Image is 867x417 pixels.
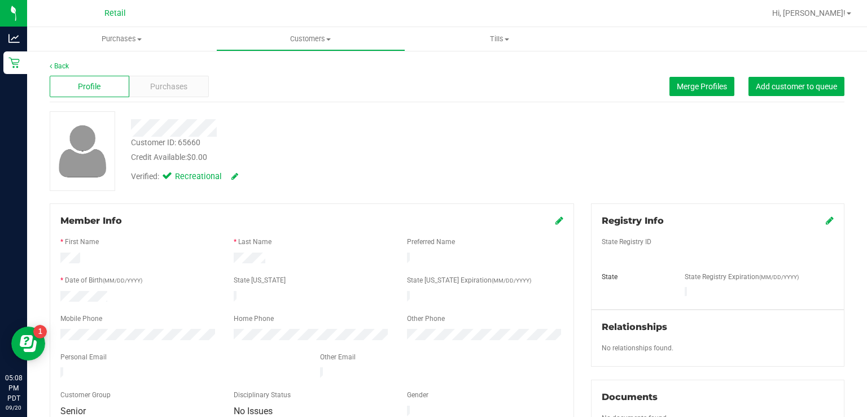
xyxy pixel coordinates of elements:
label: Mobile Phone [60,314,102,324]
inline-svg: Analytics [8,33,20,44]
label: First Name [65,237,99,247]
img: user-icon.png [53,122,112,180]
span: Merge Profiles [677,82,727,91]
div: Customer ID: 65660 [131,137,200,149]
a: Tills [405,27,594,51]
label: Home Phone [234,314,274,324]
span: Purchases [27,34,216,44]
label: Last Name [238,237,272,247]
span: (MM/DD/YYYY) [759,274,799,280]
label: Customer Group [60,390,111,400]
iframe: Resource center [11,327,45,360]
p: 09/20 [5,403,22,412]
span: Tills [406,34,594,44]
label: Preferred Name [407,237,455,247]
label: Disciplinary Status [234,390,291,400]
span: Customers [217,34,405,44]
label: State Registry Expiration [685,272,799,282]
span: Add customer to queue [756,82,837,91]
span: Retail [104,8,126,18]
label: Date of Birth [65,275,142,285]
label: Gender [407,390,428,400]
inline-svg: Retail [8,57,20,68]
span: Purchases [150,81,187,93]
span: $0.00 [187,153,207,162]
span: (MM/DD/YYYY) [103,277,142,284]
label: State [US_STATE] [234,275,286,285]
span: Relationships [602,322,667,332]
span: Senior [60,406,86,416]
button: Add customer to queue [748,77,844,96]
span: Hi, [PERSON_NAME]! [772,8,846,18]
a: Purchases [27,27,216,51]
div: Credit Available: [131,151,520,163]
span: Member Info [60,215,122,226]
a: Customers [216,27,405,51]
label: Other Email [320,352,356,362]
span: Profile [78,81,100,93]
div: State [593,272,676,282]
span: Documents [602,392,658,402]
label: No relationships found. [602,343,673,353]
span: Registry Info [602,215,664,226]
p: 05:08 PM PDT [5,373,22,403]
label: Other Phone [407,314,445,324]
span: No Issues [234,406,273,416]
label: Personal Email [60,352,107,362]
span: Recreational [175,171,220,183]
label: State [US_STATE] Expiration [407,275,531,285]
a: Back [50,62,69,70]
label: State Registry ID [602,237,651,247]
div: Verified: [131,171,238,183]
button: Merge Profiles [669,77,734,96]
span: (MM/DD/YYYY) [492,277,531,284]
iframe: Resource center unread badge [33,325,47,338]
